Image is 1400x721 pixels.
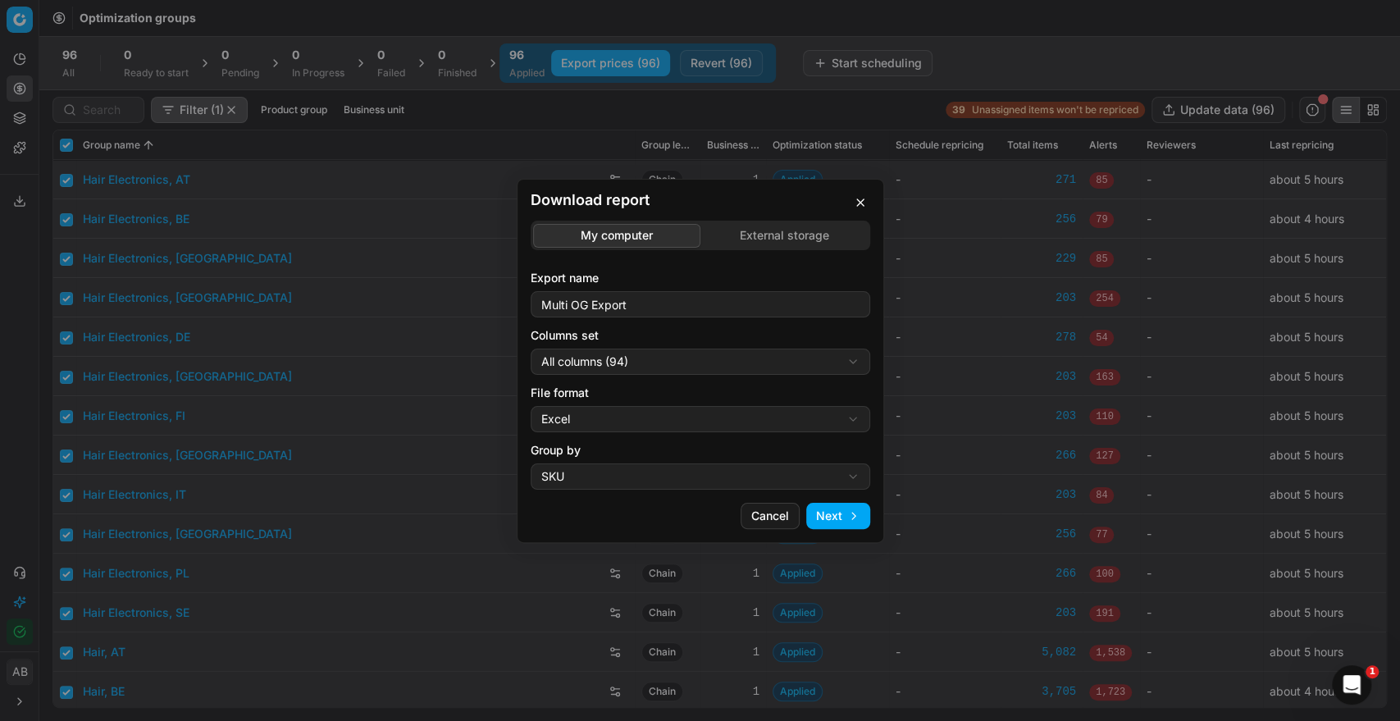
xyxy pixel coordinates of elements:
[531,385,870,401] label: File format
[700,223,868,247] button: External storage
[531,193,870,208] h2: Download report
[806,503,870,529] button: Next
[531,327,870,344] label: Columns set
[741,503,800,529] button: Cancel
[1332,665,1371,705] iframe: Intercom live chat
[1366,665,1379,678] span: 1
[533,223,700,247] button: My computer
[531,442,870,459] label: Group by
[531,270,870,286] label: Export name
